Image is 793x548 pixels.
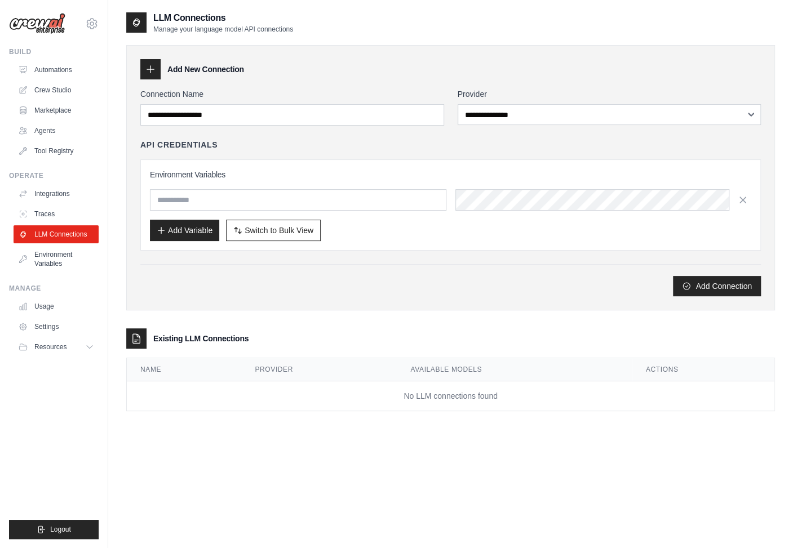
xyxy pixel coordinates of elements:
[150,220,219,241] button: Add Variable
[14,142,99,160] a: Tool Registry
[14,297,99,315] a: Usage
[14,122,99,140] a: Agents
[9,13,65,34] img: Logo
[673,276,761,296] button: Add Connection
[14,185,99,203] a: Integrations
[14,101,99,119] a: Marketplace
[14,338,99,356] button: Resources
[9,520,99,539] button: Logout
[140,88,444,100] label: Connection Name
[14,205,99,223] a: Traces
[14,225,99,243] a: LLM Connections
[632,358,774,381] th: Actions
[9,171,99,180] div: Operate
[458,88,761,100] label: Provider
[9,284,99,293] div: Manage
[50,525,71,534] span: Logout
[127,358,241,381] th: Name
[140,139,218,150] h4: API Credentials
[153,11,293,25] h2: LLM Connections
[14,246,99,273] a: Environment Variables
[150,169,751,180] h3: Environment Variables
[226,220,321,241] button: Switch to Bulk View
[397,358,632,381] th: Available Models
[153,333,249,344] h3: Existing LLM Connections
[127,381,774,411] td: No LLM connections found
[153,25,293,34] p: Manage your language model API connections
[14,61,99,79] a: Automations
[34,342,67,351] span: Resources
[14,81,99,99] a: Crew Studio
[14,318,99,336] a: Settings
[241,358,397,381] th: Provider
[9,47,99,56] div: Build
[167,64,244,75] h3: Add New Connection
[245,225,313,236] span: Switch to Bulk View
